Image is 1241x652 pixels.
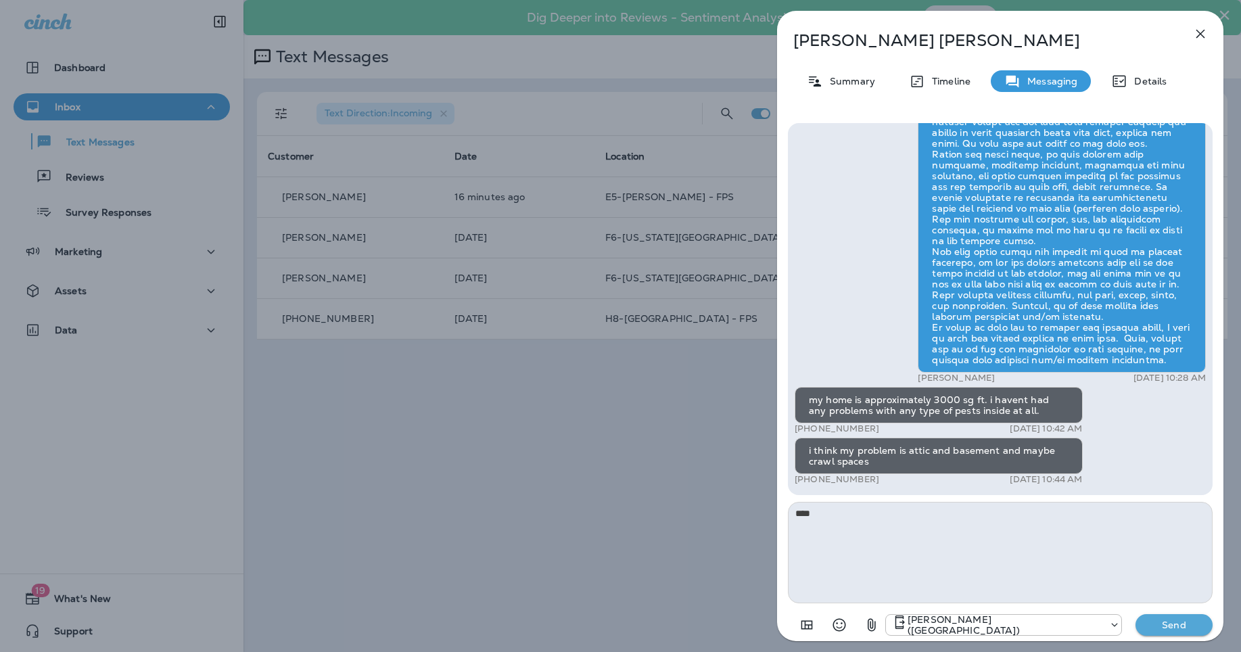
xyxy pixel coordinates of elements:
p: [PHONE_NUMBER] [795,423,879,434]
p: [PERSON_NAME] ([GEOGRAPHIC_DATA]) [908,614,1102,636]
p: [DATE] 10:44 AM [1010,474,1082,485]
div: +1 (708) 740-5824 [886,614,1121,636]
p: Send [1146,619,1202,631]
p: [DATE] 10:42 AM [1010,423,1082,434]
p: Messaging [1021,76,1077,87]
div: i think my problem is attic and basement and maybe crawl spaces [795,438,1083,474]
div: my home is approximately 3000 sg ft. i havent had any problems with any type of pests inside at all. [795,387,1083,423]
p: [PERSON_NAME] [PERSON_NAME] [793,31,1163,50]
p: [PERSON_NAME] [918,373,995,383]
p: Details [1127,76,1167,87]
button: Select an emoji [826,611,853,638]
p: Summary [823,76,875,87]
p: [DATE] 10:28 AM [1133,373,1206,383]
div: Lorem ips dol sitametc adi el se Doeiusm. Te incidi utla etd Magnaal Enim Adminimveni Quisnos ex ... [918,55,1206,373]
button: Add in a premade template [793,611,820,638]
p: Timeline [925,76,970,87]
p: [PHONE_NUMBER] [795,474,879,485]
button: Send [1135,614,1213,636]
